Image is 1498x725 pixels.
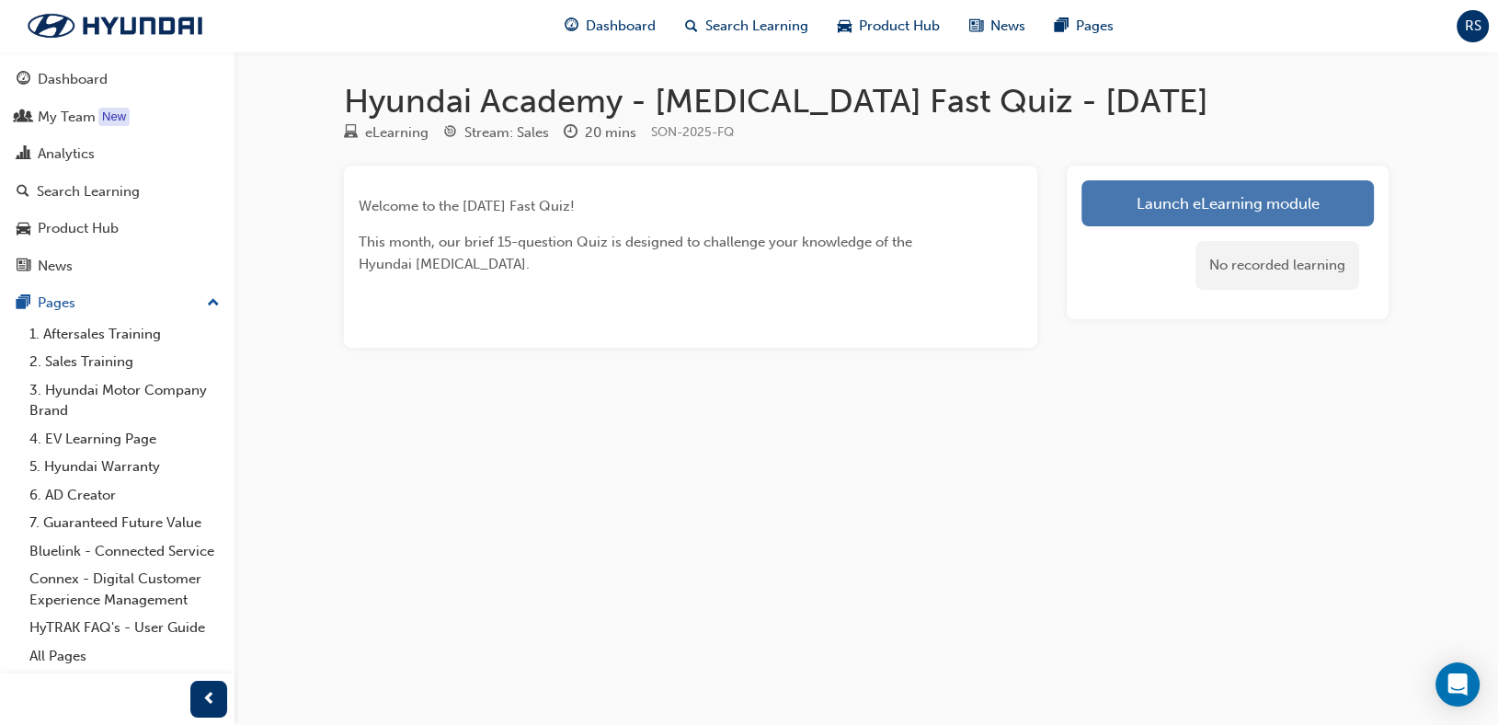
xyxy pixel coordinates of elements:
[7,63,227,97] a: Dashboard
[38,256,73,277] div: News
[7,249,227,283] a: News
[344,121,429,144] div: Type
[464,122,549,144] div: Stream: Sales
[564,121,636,144] div: Duration
[17,295,30,312] span: pages-icon
[359,198,575,214] span: Welcome to the [DATE] Fast Quiz!
[202,688,216,711] span: prev-icon
[98,108,130,126] div: Tooltip anchor
[859,16,940,37] span: Product Hub
[1040,7,1128,45] a: pages-iconPages
[38,293,75,314] div: Pages
[22,376,227,425] a: 3. Hyundai Motor Company Brand
[990,16,1025,37] span: News
[443,125,457,142] span: target-icon
[838,15,852,38] span: car-icon
[22,425,227,454] a: 4. EV Learning Page
[17,72,30,88] span: guage-icon
[1081,180,1374,226] a: Launch eLearning module
[1435,662,1480,707] div: Open Intercom Messenger
[22,348,227,376] a: 2. Sales Training
[17,184,29,201] span: search-icon
[38,69,108,90] div: Dashboard
[585,122,636,144] div: 20 mins
[9,6,221,45] img: Trak
[17,259,30,275] span: news-icon
[38,107,96,128] div: My Team
[1465,16,1481,37] span: RS
[37,181,140,202] div: Search Learning
[7,59,227,286] button: DashboardMy TeamAnalyticsSearch LearningProduct HubNews
[7,286,227,320] button: Pages
[1076,16,1114,37] span: Pages
[38,144,95,165] div: Analytics
[17,221,30,237] span: car-icon
[22,614,227,642] a: HyTRAK FAQ's - User Guide
[38,218,119,239] div: Product Hub
[705,16,808,37] span: Search Learning
[17,109,30,126] span: people-icon
[344,125,358,142] span: learningResourceType_ELEARNING-icon
[565,15,578,38] span: guage-icon
[955,7,1040,45] a: news-iconNews
[359,234,916,272] span: This month, our brief 15-question Quiz is designed to challenge your knowledge of the Hyundai [ME...
[17,146,30,163] span: chart-icon
[586,16,656,37] span: Dashboard
[651,124,734,140] span: Learning resource code
[22,320,227,349] a: 1. Aftersales Training
[443,121,549,144] div: Stream
[1055,15,1069,38] span: pages-icon
[685,15,698,38] span: search-icon
[22,537,227,566] a: Bluelink - Connected Service
[7,212,227,246] a: Product Hub
[550,7,670,45] a: guage-iconDashboard
[344,81,1389,121] h1: Hyundai Academy - [MEDICAL_DATA] Fast Quiz - [DATE]
[969,15,983,38] span: news-icon
[7,175,227,209] a: Search Learning
[22,565,227,614] a: Connex - Digital Customer Experience Management
[365,122,429,144] div: eLearning
[207,292,220,316] span: up-icon
[1195,241,1359,290] div: No recorded learning
[22,642,227,671] a: All Pages
[823,7,955,45] a: car-iconProduct Hub
[22,481,227,510] a: 6. AD Creator
[670,7,823,45] a: search-iconSearch Learning
[7,100,227,134] a: My Team
[1457,10,1489,42] button: RS
[22,453,227,481] a: 5. Hyundai Warranty
[564,125,577,142] span: clock-icon
[7,137,227,171] a: Analytics
[22,509,227,537] a: 7. Guaranteed Future Value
